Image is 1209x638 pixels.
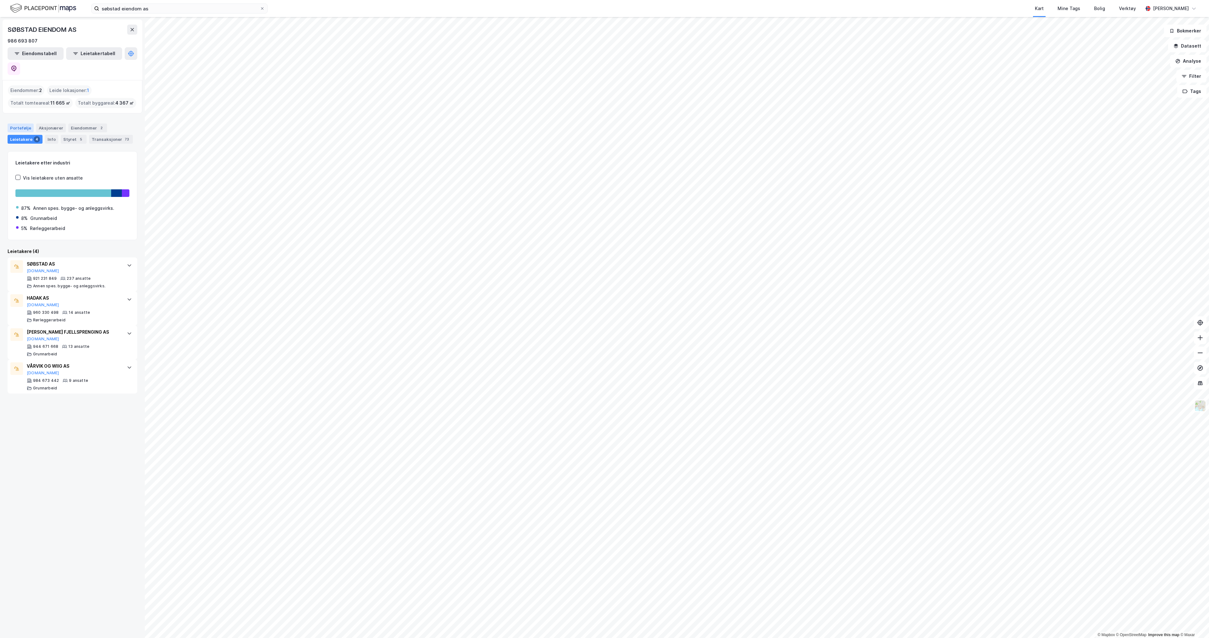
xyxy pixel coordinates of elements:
button: [DOMAIN_NAME] [27,371,59,376]
div: [PERSON_NAME] [1153,5,1189,12]
div: Vis leietakere uten ansatte [23,174,83,182]
button: Leietakertabell [66,47,122,60]
div: SØBSTAD AS [27,260,121,268]
button: Datasett [1168,40,1206,52]
div: 2 [98,125,105,131]
div: 944 671 668 [33,344,58,349]
div: Leietakere (4) [8,248,137,255]
a: Mapbox [1098,633,1115,637]
div: Leide lokasjoner : [47,85,92,95]
div: 986 693 807 [8,37,37,45]
iframe: Chat Widget [1178,608,1209,638]
div: 984 673 442 [33,378,59,383]
div: Rørleggerarbeid [30,225,65,232]
button: [DOMAIN_NAME] [27,268,59,273]
div: Rørleggerarbeid [33,318,65,323]
div: Annen spes. bygge- og anleggsvirks. [33,284,105,289]
div: Portefølje [8,124,34,132]
div: Eiendommer : [8,85,44,95]
div: 73 [123,136,130,142]
div: Info [45,135,58,144]
span: 11 665 ㎡ [50,99,70,107]
div: VÅRVIK OG WIIG AS [27,362,121,370]
span: 1 [87,87,89,94]
div: HADAK AS [27,294,121,302]
button: Bokmerker [1164,25,1206,37]
div: 13 ansatte [68,344,89,349]
div: 9 ansatte [69,378,88,383]
div: Mine Tags [1058,5,1080,12]
div: 87% [21,204,31,212]
div: Leietakere [8,135,43,144]
img: Z [1194,400,1206,412]
div: Kontrollprogram for chat [1178,608,1209,638]
div: Bolig [1094,5,1105,12]
div: Styret [61,135,87,144]
img: logo.f888ab2527a4732fd821a326f86c7f29.svg [10,3,76,14]
button: [DOMAIN_NAME] [27,336,59,342]
div: SØBSTAD EIENDOM AS [8,25,77,35]
div: Grunnarbeid [33,386,57,391]
div: 14 ansatte [69,310,90,315]
div: 237 ansatte [67,276,91,281]
div: [PERSON_NAME] FJELLSPRENGING AS [27,328,121,336]
span: 4 367 ㎡ [115,99,134,107]
div: Verktøy [1119,5,1136,12]
div: 4 [34,136,40,142]
div: 8% [21,215,28,222]
input: Søk på adresse, matrikkel, gårdeiere, leietakere eller personer [99,4,260,13]
a: Improve this map [1148,633,1179,637]
div: Totalt byggareal : [75,98,136,108]
button: Analyse [1170,55,1206,67]
div: 960 330 498 [33,310,59,315]
div: Leietakere etter industri [15,159,129,167]
button: Tags [1177,85,1206,98]
div: 5 [78,136,84,142]
div: Totalt tomteareal : [8,98,73,108]
span: 2 [39,87,42,94]
div: Grunnarbeid [33,352,57,357]
a: OpenStreetMap [1116,633,1147,637]
button: Filter [1176,70,1206,83]
div: Grunnarbeid [30,215,57,222]
div: Transaksjoner [89,135,133,144]
div: Aksjonærer [36,124,66,132]
div: Annen spes. bygge- og anleggsvirks. [33,204,114,212]
div: Eiendommer [68,124,107,132]
button: Eiendomstabell [8,47,64,60]
div: 5% [21,225,27,232]
div: 921 231 849 [33,276,57,281]
button: [DOMAIN_NAME] [27,302,59,308]
div: Kart [1035,5,1044,12]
